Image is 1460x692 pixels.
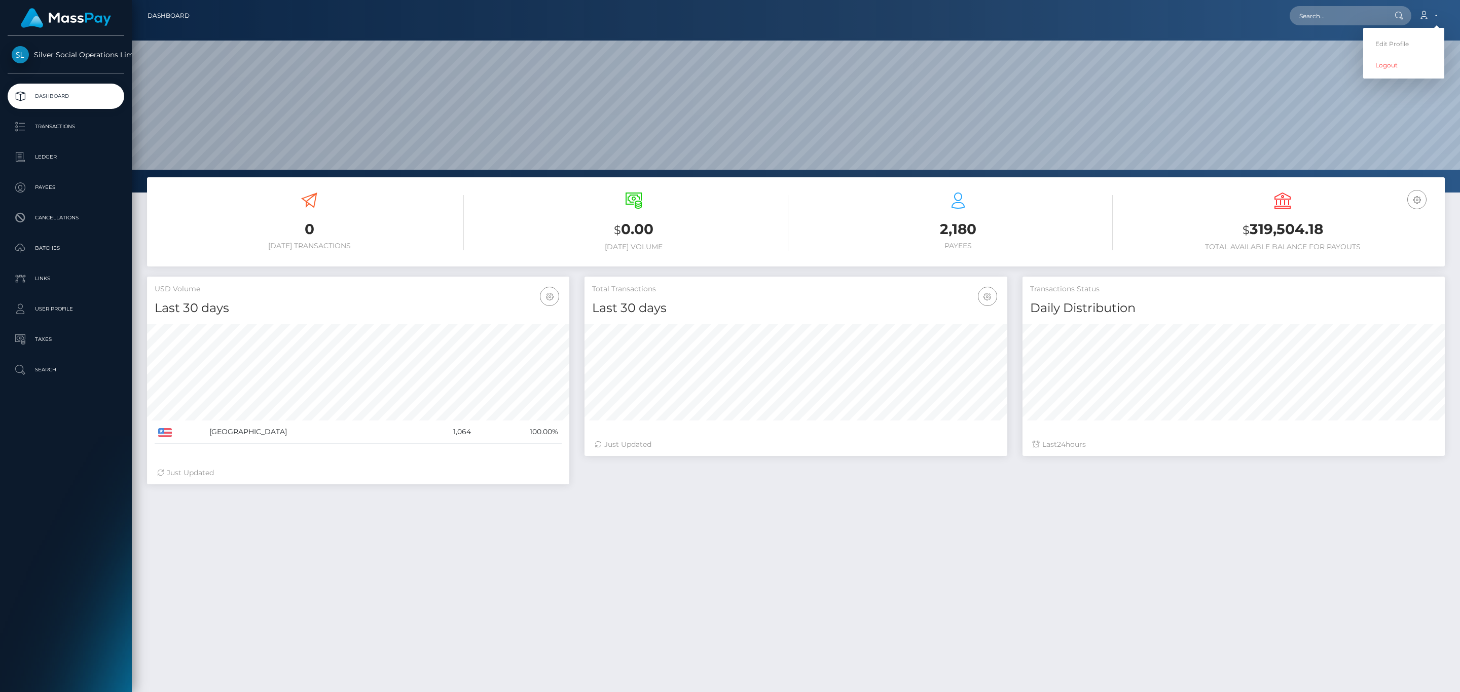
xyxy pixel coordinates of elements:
[12,362,120,377] p: Search
[479,219,788,240] h3: 0.00
[155,219,464,239] h3: 0
[595,439,997,450] div: Just Updated
[1290,6,1385,25] input: Search...
[12,210,120,225] p: Cancellations
[414,420,474,444] td: 1,064
[592,284,999,294] h5: Total Transactions
[8,175,124,200] a: Payees
[12,149,120,165] p: Ledger
[12,241,120,256] p: Batches
[12,119,120,134] p: Transactions
[804,219,1113,239] h3: 2,180
[21,8,111,28] img: MassPay Logo
[8,205,124,230] a: Cancellations
[1243,223,1250,237] small: $
[148,5,190,26] a: Dashboard
[1033,439,1435,450] div: Last hours
[12,332,120,347] p: Taxes
[157,468,559,478] div: Just Updated
[614,223,621,237] small: $
[1128,219,1437,240] h3: 319,504.18
[8,50,124,59] span: Silver Social Operations Limited
[12,180,120,195] p: Payees
[155,299,562,317] h4: Last 30 days
[8,236,124,261] a: Batches
[155,284,562,294] h5: USD Volume
[8,357,124,382] a: Search
[8,84,124,109] a: Dashboard
[1030,299,1437,317] h4: Daily Distribution
[8,144,124,170] a: Ledger
[1363,34,1444,53] a: Edit Profile
[12,46,29,63] img: Silver Social Operations Limited
[8,114,124,139] a: Transactions
[1363,56,1444,74] a: Logout
[12,301,120,317] p: User Profile
[1057,440,1066,449] span: 24
[12,89,120,104] p: Dashboard
[592,299,999,317] h4: Last 30 days
[155,242,464,250] h6: [DATE] Transactions
[474,420,562,444] td: 100.00%
[206,420,414,444] td: [GEOGRAPHIC_DATA]
[479,243,788,251] h6: [DATE] Volume
[1128,243,1437,251] h6: Total Available Balance for Payouts
[804,242,1113,250] h6: Payees
[8,296,124,322] a: User Profile
[8,327,124,352] a: Taxes
[1030,284,1437,294] h5: Transactions Status
[8,266,124,291] a: Links
[158,428,172,437] img: US.png
[12,271,120,286] p: Links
